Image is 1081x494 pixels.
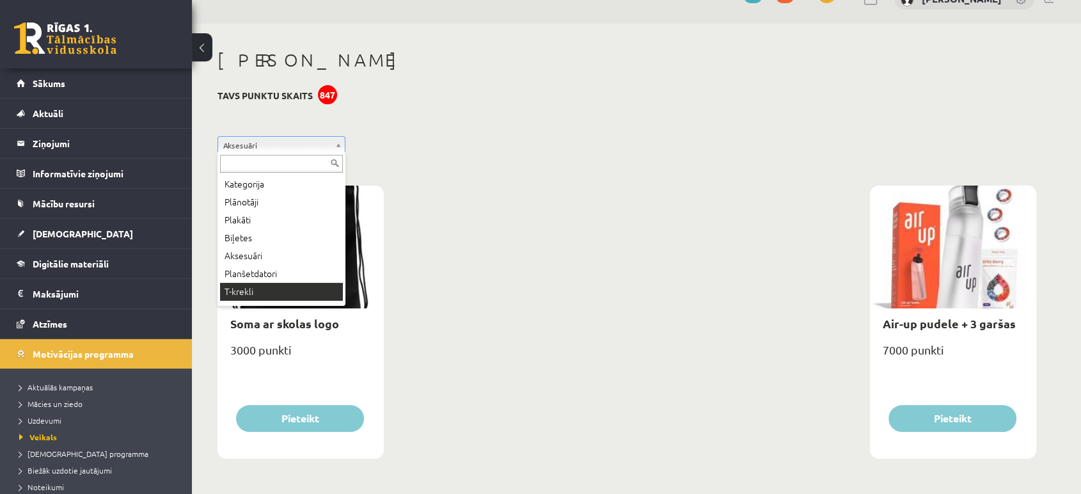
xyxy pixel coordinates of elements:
div: Plānotāji [220,193,343,211]
div: Planšetdatori [220,265,343,283]
div: Biļetes [220,229,343,247]
div: Kategorija [220,175,343,193]
div: T-krekli [220,283,343,301]
div: Plakāti [220,211,343,229]
div: Aksesuāri [220,247,343,265]
div: Suvenīri [220,301,343,319]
